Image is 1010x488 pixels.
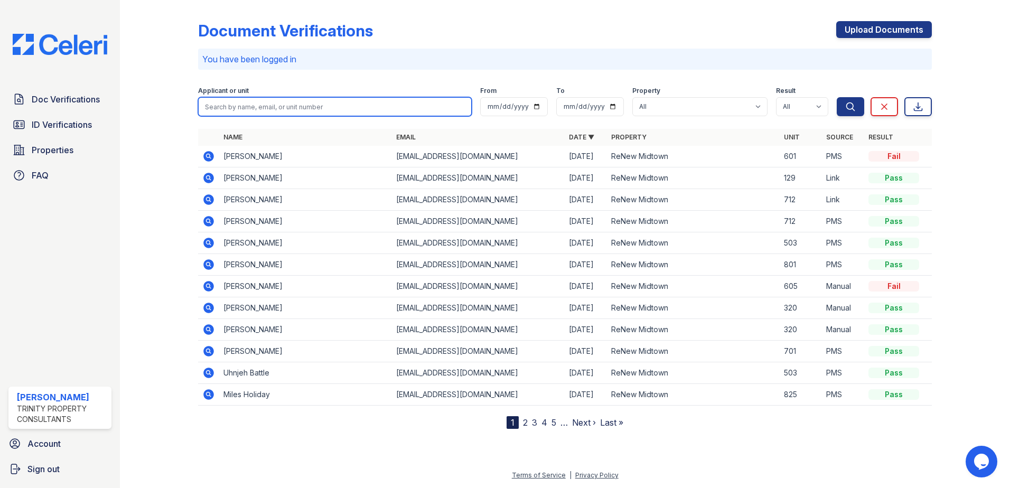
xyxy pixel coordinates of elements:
[392,297,565,319] td: [EMAIL_ADDRESS][DOMAIN_NAME]
[392,384,565,406] td: [EMAIL_ADDRESS][DOMAIN_NAME]
[868,368,919,378] div: Pass
[219,167,392,189] td: [PERSON_NAME]
[868,194,919,205] div: Pass
[565,362,607,384] td: [DATE]
[868,259,919,270] div: Pass
[780,146,822,167] td: 601
[868,303,919,313] div: Pass
[868,151,919,162] div: Fail
[396,133,416,141] a: Email
[966,446,999,477] iframe: chat widget
[565,232,607,254] td: [DATE]
[780,341,822,362] td: 701
[560,416,568,429] span: …
[868,173,919,183] div: Pass
[480,87,497,95] label: From
[223,133,242,141] a: Name
[4,433,116,454] a: Account
[392,167,565,189] td: [EMAIL_ADDRESS][DOMAIN_NAME]
[780,319,822,341] td: 320
[607,211,780,232] td: ReNew Midtown
[780,362,822,384] td: 503
[868,281,919,292] div: Fail
[822,232,864,254] td: PMS
[868,238,919,248] div: Pass
[868,216,919,227] div: Pass
[565,254,607,276] td: [DATE]
[556,87,565,95] label: To
[17,391,107,403] div: [PERSON_NAME]
[868,324,919,335] div: Pass
[780,384,822,406] td: 825
[565,211,607,232] td: [DATE]
[219,276,392,297] td: [PERSON_NAME]
[219,319,392,341] td: [PERSON_NAME]
[27,437,61,450] span: Account
[392,362,565,384] td: [EMAIL_ADDRESS][DOMAIN_NAME]
[219,189,392,211] td: [PERSON_NAME]
[822,384,864,406] td: PMS
[569,133,594,141] a: Date ▼
[607,146,780,167] td: ReNew Midtown
[600,417,623,428] a: Last »
[219,146,392,167] td: [PERSON_NAME]
[219,211,392,232] td: [PERSON_NAME]
[565,189,607,211] td: [DATE]
[8,165,111,186] a: FAQ
[198,21,373,40] div: Document Verifications
[822,189,864,211] td: Link
[868,346,919,356] div: Pass
[32,144,73,156] span: Properties
[780,254,822,276] td: 801
[607,276,780,297] td: ReNew Midtown
[575,471,619,479] a: Privacy Policy
[868,389,919,400] div: Pass
[572,417,596,428] a: Next ›
[219,362,392,384] td: Uhnjeh Battle
[611,133,647,141] a: Property
[822,276,864,297] td: Manual
[532,417,537,428] a: 3
[780,167,822,189] td: 129
[565,319,607,341] td: [DATE]
[607,362,780,384] td: ReNew Midtown
[780,297,822,319] td: 320
[607,384,780,406] td: ReNew Midtown
[4,34,116,55] img: CE_Logo_Blue-a8612792a0a2168367f1c8372b55b34899dd931a85d93a1a3d3e32e68fde9ad4.png
[8,139,111,161] a: Properties
[565,276,607,297] td: [DATE]
[392,276,565,297] td: [EMAIL_ADDRESS][DOMAIN_NAME]
[780,189,822,211] td: 712
[565,167,607,189] td: [DATE]
[219,297,392,319] td: [PERSON_NAME]
[822,146,864,167] td: PMS
[32,118,92,131] span: ID Verifications
[523,417,528,428] a: 2
[219,341,392,362] td: [PERSON_NAME]
[565,384,607,406] td: [DATE]
[392,232,565,254] td: [EMAIL_ADDRESS][DOMAIN_NAME]
[607,167,780,189] td: ReNew Midtown
[836,21,932,38] a: Upload Documents
[219,384,392,406] td: Miles Holiday
[822,319,864,341] td: Manual
[392,319,565,341] td: [EMAIL_ADDRESS][DOMAIN_NAME]
[8,89,111,110] a: Doc Verifications
[202,53,928,65] p: You have been logged in
[392,341,565,362] td: [EMAIL_ADDRESS][DOMAIN_NAME]
[822,167,864,189] td: Link
[512,471,566,479] a: Terms of Service
[607,341,780,362] td: ReNew Midtown
[507,416,519,429] div: 1
[822,341,864,362] td: PMS
[565,297,607,319] td: [DATE]
[607,297,780,319] td: ReNew Midtown
[541,417,547,428] a: 4
[27,463,60,475] span: Sign out
[632,87,660,95] label: Property
[784,133,800,141] a: Unit
[4,458,116,480] a: Sign out
[565,146,607,167] td: [DATE]
[219,254,392,276] td: [PERSON_NAME]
